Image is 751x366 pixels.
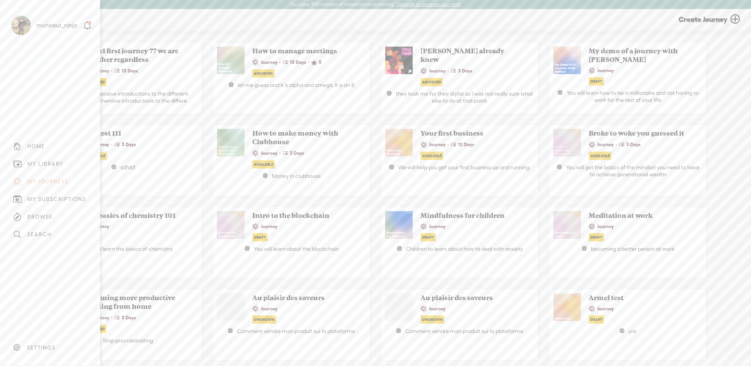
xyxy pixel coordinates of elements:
div: BROWSE [27,214,53,220]
div: MY JOURNEYS [27,178,68,185]
div: MY SUBSCRIPTIONS [27,196,86,203]
div: HOME [27,143,45,150]
div: monsieur_ninja [36,22,77,29]
div: MY LIBRARY [27,161,63,167]
div: SETTINGS [27,344,56,351]
div: SEARCH [27,231,52,238]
